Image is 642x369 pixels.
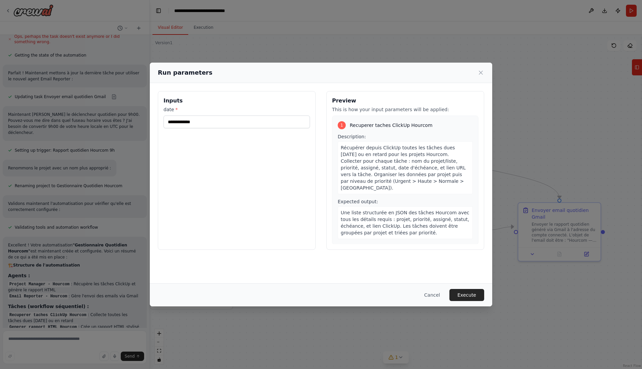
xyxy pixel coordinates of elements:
span: Description: [338,134,366,139]
button: Cancel [419,289,445,301]
h2: Run parameters [158,68,212,77]
div: 1 [338,121,346,129]
h3: Inputs [164,97,310,105]
button: Execute [449,289,484,301]
h3: Preview [332,97,478,105]
span: Une liste structurée en JSON des tâches Hourcom avec tous les détails requis : projet, priorité, ... [341,210,469,235]
label: date [164,106,310,113]
p: This is how your input parameters will be applied: [332,106,478,113]
span: Recuperer taches ClickUp Hourcom [350,122,432,129]
span: Expected output: [338,199,378,204]
span: Récupérer depuis ClickUp toutes les tâches dues [DATE] ou en retard pour les projets Hourcom. Col... [341,145,465,191]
